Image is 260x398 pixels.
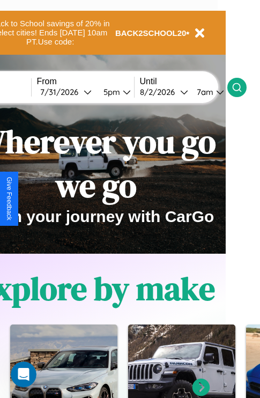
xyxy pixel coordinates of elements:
button: 7/31/2026 [37,86,95,98]
div: Give Feedback [5,177,13,220]
b: BACK2SCHOOL20 [115,28,187,38]
label: Until [140,77,227,86]
button: 7am [188,86,227,98]
div: 8 / 2 / 2026 [140,87,180,97]
label: From [37,77,134,86]
div: 7 / 31 / 2026 [40,87,84,97]
div: 5pm [98,87,123,97]
button: 5pm [95,86,134,98]
iframe: Intercom live chat [11,362,36,387]
div: 7am [191,87,216,97]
